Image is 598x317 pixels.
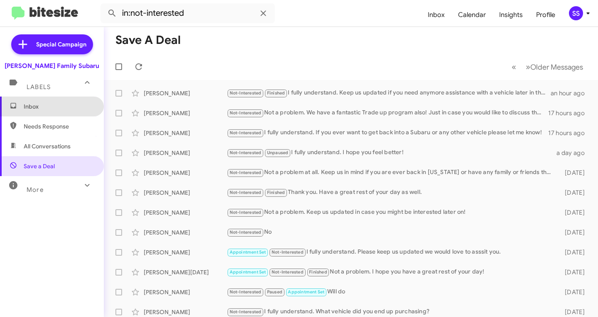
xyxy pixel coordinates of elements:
[24,102,94,111] span: Inbox
[227,227,555,237] div: No
[555,189,591,197] div: [DATE]
[144,228,227,237] div: [PERSON_NAME]
[551,89,591,97] div: an hour ago
[530,63,583,72] span: Older Messages
[555,149,591,157] div: a day ago
[144,189,227,197] div: [PERSON_NAME]
[230,230,262,235] span: Not-Interested
[555,248,591,257] div: [DATE]
[227,208,555,217] div: Not a problem. Keep us updated in case you might be interested later on!
[272,249,304,255] span: Not-Interested
[230,110,262,116] span: Not-Interested
[526,62,530,72] span: »
[144,109,227,117] div: [PERSON_NAME]
[36,40,86,48] span: Special Campaign
[562,6,589,20] button: SS
[555,169,591,177] div: [DATE]
[555,228,591,237] div: [DATE]
[451,3,493,27] a: Calendar
[267,289,282,295] span: Paused
[230,150,262,155] span: Not-Interested
[569,6,583,20] div: SS
[144,89,227,97] div: [PERSON_NAME]
[115,34,181,47] h1: Save a Deal
[555,308,591,316] div: [DATE]
[230,130,262,136] span: Not-Interested
[24,142,71,150] span: All Conversations
[267,190,285,195] span: Finished
[227,148,555,157] div: I fully understand. I hope you feel better!
[144,149,227,157] div: [PERSON_NAME]
[529,3,562,27] a: Profile
[555,268,591,276] div: [DATE]
[555,288,591,296] div: [DATE]
[144,169,227,177] div: [PERSON_NAME]
[24,122,94,131] span: Needs Response
[227,287,555,297] div: Will do
[5,62,99,70] div: [PERSON_NAME] Family Subaru
[230,269,266,275] span: Appointment Set
[227,188,555,197] div: Thank you. Have a great rest of your day as well.
[421,3,451,27] a: Inbox
[100,3,275,23] input: Search
[227,88,551,98] div: I fully understand. Keep us updated if you need anymore assistance with a vehicle later in the fu...
[548,129,591,137] div: 17 hours ago
[548,109,591,117] div: 17 hours ago
[267,90,285,96] span: Finished
[144,248,227,257] div: [PERSON_NAME]
[288,289,324,295] span: Appointment Set
[493,3,529,27] a: Insights
[230,190,262,195] span: Not-Interested
[227,267,555,277] div: Not a problem. I hope you have a great rest of your day!
[144,268,227,276] div: [PERSON_NAME][DATE]
[230,289,262,295] span: Not-Interested
[230,249,266,255] span: Appointment Set
[309,269,327,275] span: Finished
[27,83,51,91] span: Labels
[227,128,548,138] div: I fully understand. If you ever want to get back into a Subaru or any other vehicle please let me...
[521,58,588,75] button: Next
[27,186,44,194] span: More
[507,58,588,75] nav: Page navigation example
[144,288,227,296] div: [PERSON_NAME]
[555,208,591,217] div: [DATE]
[24,162,55,170] span: Save a Deal
[227,307,555,317] div: I fully understand. What vehicle did you end up purchasing?
[230,90,262,96] span: Not-Interested
[512,62,516,72] span: «
[272,269,304,275] span: Not-Interested
[144,129,227,137] div: [PERSON_NAME]
[267,150,289,155] span: Unpaused
[230,170,262,175] span: Not-Interested
[227,247,555,257] div: I fully understand. Please keep us updated we would love to asssit you.
[227,108,548,118] div: Not a problem. We have a fantastic Trade up program also! Just in case you would like to discuss ...
[230,309,262,315] span: Not-Interested
[11,34,93,54] a: Special Campaign
[507,58,521,75] button: Previous
[230,210,262,215] span: Not-Interested
[144,308,227,316] div: [PERSON_NAME]
[227,168,555,177] div: Not a problem at all. Keep us in mind if you are ever back in [US_STATE] or have any family or fr...
[144,208,227,217] div: [PERSON_NAME]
